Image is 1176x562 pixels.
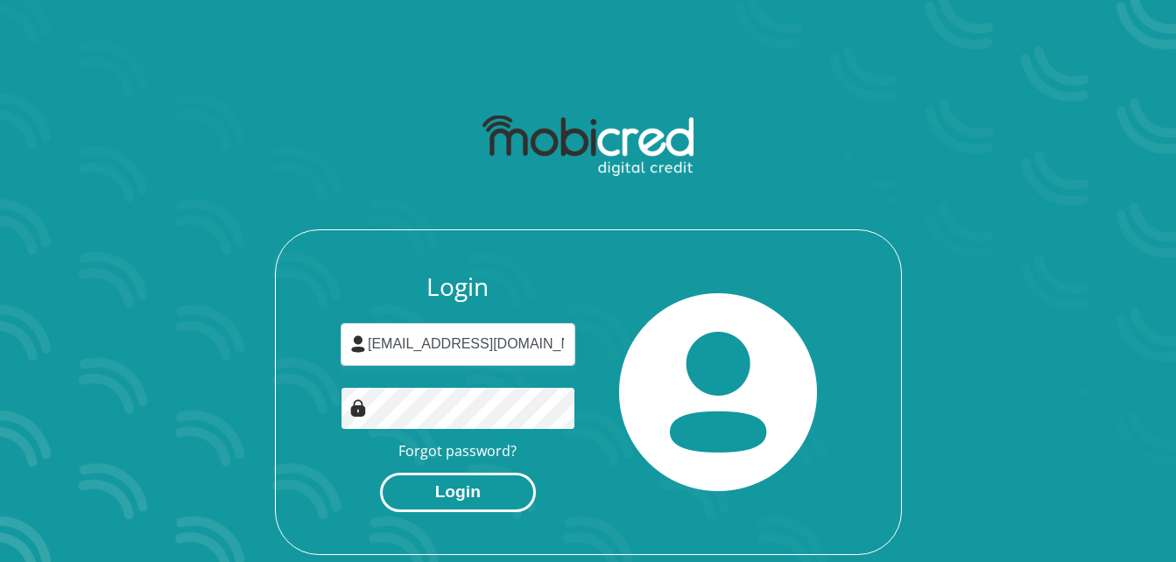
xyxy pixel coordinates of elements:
[349,335,367,353] img: user-icon image
[398,441,517,460] a: Forgot password?
[380,473,536,512] button: Login
[341,323,575,366] input: Username
[341,272,575,302] h3: Login
[349,399,367,417] img: Image
[482,116,694,177] img: mobicred logo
